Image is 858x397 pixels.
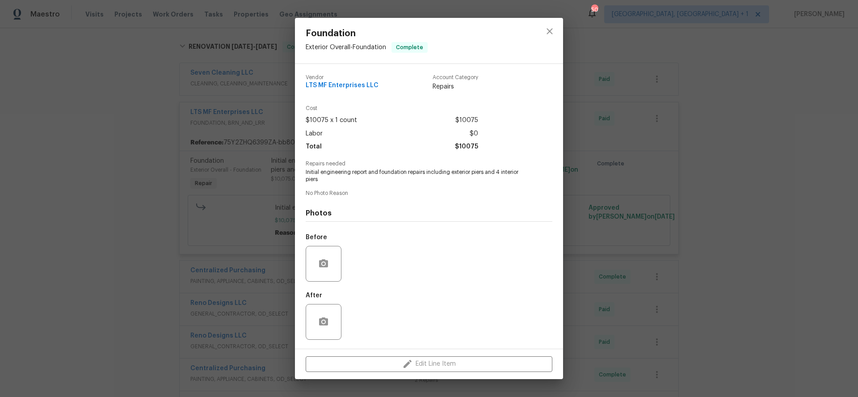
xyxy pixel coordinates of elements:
[306,75,379,80] span: Vendor
[306,29,428,38] span: Foundation
[433,75,478,80] span: Account Category
[306,114,357,127] span: $10075 x 1 count
[392,43,427,52] span: Complete
[470,127,478,140] span: $0
[455,114,478,127] span: $10075
[433,82,478,91] span: Repairs
[306,106,478,111] span: Cost
[306,161,552,167] span: Repairs needed
[306,82,379,89] span: LTS MF Enterprises LLC
[455,140,478,153] span: $10075
[306,292,322,299] h5: After
[306,234,327,241] h5: Before
[306,127,323,140] span: Labor
[306,190,552,196] span: No Photo Reason
[539,21,560,42] button: close
[306,140,322,153] span: Total
[306,169,528,184] span: Initial engineering report and foundation repairs including exterior piers and 4 interior piers
[306,209,552,218] h4: Photos
[591,5,597,14] div: 50
[306,44,386,51] span: Exterior Overall - Foundation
